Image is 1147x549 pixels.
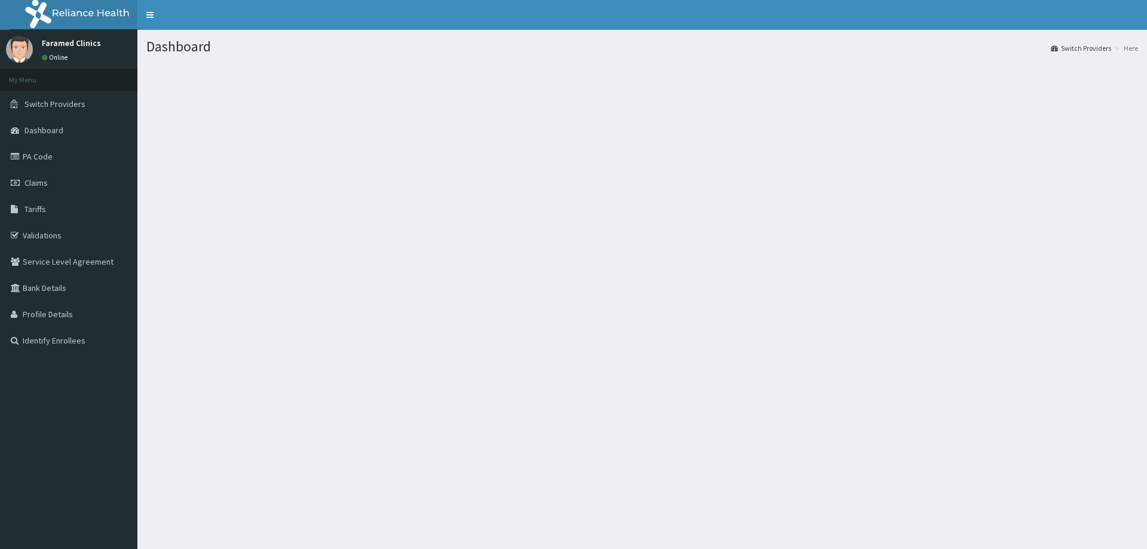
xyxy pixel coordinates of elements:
[42,39,101,47] p: Faramed Clinics
[146,39,1138,54] h1: Dashboard
[42,53,70,62] a: Online
[24,99,85,109] span: Switch Providers
[24,125,63,136] span: Dashboard
[24,204,46,214] span: Tariffs
[1051,43,1111,53] a: Switch Providers
[6,36,33,63] img: User Image
[1112,43,1138,53] li: Here
[24,177,48,188] span: Claims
